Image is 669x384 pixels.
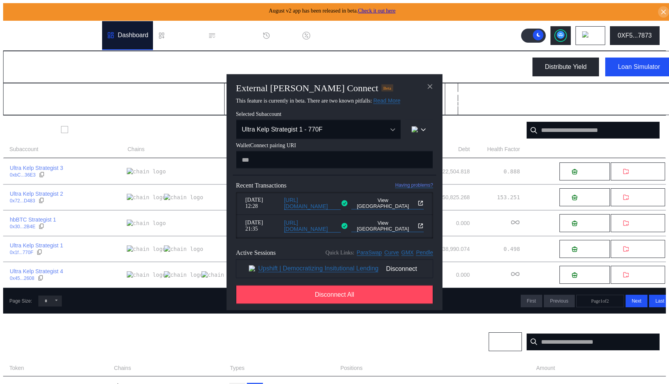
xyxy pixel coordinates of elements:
a: GMX [401,249,414,256]
span: Disconnect All [315,291,354,298]
td: 153.251 [470,184,520,210]
a: Curve [384,249,399,256]
span: August v2 app has been released in beta. [269,8,396,14]
div: 0xbC...36E3 [10,172,36,178]
span: Withdraw [632,220,653,226]
span: Withdraw [632,195,653,200]
img: chain logo [127,220,166,227]
span: Withdraw [632,272,653,278]
img: chain logo [127,271,166,278]
a: [URL][DOMAIN_NAME] [284,219,341,232]
a: View [GEOGRAPHIC_DATA] [351,197,424,209]
span: Previous [550,298,568,304]
div: Positions [9,337,41,346]
div: Subaccounts [9,126,55,135]
img: chain logo [582,31,591,40]
span: Deposit [581,169,597,175]
td: 0.888 [470,159,520,184]
span: Chains [128,145,145,153]
span: Chain [495,339,507,344]
span: Debt [458,145,470,153]
td: 37,938,990.074 [420,236,470,262]
div: Loan Book [169,32,199,39]
a: Check it out here [358,8,396,14]
span: First [527,298,536,304]
span: USD Value [633,364,660,372]
img: chain logo [127,168,166,175]
span: Deposit [581,195,597,200]
td: 0.498 [470,236,520,262]
button: chain logo [404,119,433,139]
div: 0x30...2B4E [10,224,35,229]
a: Pendle [416,249,433,256]
span: Next [632,298,642,304]
a: [URL][DOMAIN_NAME] [284,197,341,209]
span: Selected Subaccount [236,111,433,117]
div: Discount Factors [313,32,360,39]
span: [DATE] 21:35 [245,220,281,232]
button: View [GEOGRAPHIC_DATA] [351,197,424,209]
button: View [GEOGRAPHIC_DATA] [351,220,424,231]
span: Disconnect [383,262,420,275]
span: Types [230,364,245,372]
img: chain logo [201,271,241,278]
span: WalletConnect pairing URI [236,142,433,148]
span: Token [9,364,24,372]
img: chain logo [127,194,166,201]
button: Upshift | Democratizing Insitutional LendingUpshift | Democratizing Insitutional LendingDisconnect [236,259,433,278]
span: Chains [114,364,131,372]
div: 108,647,466.649 [451,99,522,108]
span: Amount [536,364,555,372]
div: Beta [381,84,393,91]
h2: External [PERSON_NAME] Connect [236,83,378,93]
a: ParaSwap [357,249,382,256]
img: chain logo [164,271,203,278]
div: Permissions [219,32,253,39]
td: 0.000 [420,210,470,236]
a: Upshift | Democratizing Insitutional Lending [258,265,378,272]
h2: Total Equity [451,90,487,97]
td: 150,825.268 [420,184,470,210]
img: chain logo [164,194,203,201]
div: 0x1f...770F [10,250,33,255]
span: Last [655,298,664,304]
img: chain logo [412,126,418,132]
div: 0XF5...7873 [618,32,652,39]
span: Recent Transactions [236,182,286,189]
label: Show Closed Accounts [71,126,129,133]
button: Disconnect All [236,285,433,304]
h2: Total Balance [10,90,50,97]
span: This feature is currently in beta. There are two known pitfalls: [236,97,400,103]
div: My Dashboard [10,60,82,74]
div: Ultra Kelp Strategist 3 [10,164,63,171]
span: Deposit [581,246,597,252]
div: 108,649,718.489 [10,99,81,108]
span: Page 1 of 2 [591,298,609,304]
div: Ultra Kelp Strategist 1 - 770F [242,126,378,133]
span: Deposit [581,272,597,278]
a: Read More [373,97,400,104]
span: [DATE] 12:28 [245,197,281,209]
span: Quick Links: [326,249,354,256]
span: Health Factor [487,145,520,153]
button: close modal [424,80,436,93]
span: Subaccount [9,145,38,153]
img: chain logo [164,245,203,252]
div: hbBTC Strategist 1 [10,216,56,223]
span: Withdraw [632,246,653,252]
span: Active Sessions [236,249,276,256]
td: 44,322,504.818 [420,159,470,184]
div: Page Size: [9,298,32,304]
div: USD [84,99,100,108]
img: chain logo [127,245,166,252]
div: 0x72...D483 [10,198,35,204]
div: Ultra Kelp Strategist 4 [10,268,63,275]
a: Having problems? [395,182,433,188]
div: Dashboard [118,32,148,39]
div: History [273,32,293,39]
div: Distribute Yield [545,63,587,70]
div: 0x45...2608 [10,276,34,281]
span: Positions [340,364,363,372]
img: Upshift | Democratizing Insitutional Lending [249,265,256,272]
